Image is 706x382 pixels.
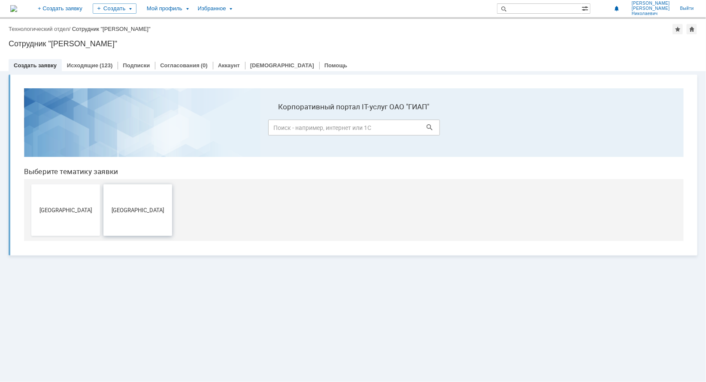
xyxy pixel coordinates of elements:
[89,125,152,132] span: [GEOGRAPHIC_DATA]
[67,62,98,69] a: Исходящие
[251,38,423,54] input: Поиск - например, интернет или 1С
[687,24,697,34] div: Сделать домашней страницей
[9,39,697,48] div: Сотрудник "[PERSON_NAME]"
[9,26,69,32] a: Технологический отдел
[632,11,670,16] span: Николаевич
[9,26,72,32] div: /
[673,24,683,34] div: Добавить в избранное
[582,4,590,12] span: Расширенный поиск
[100,62,112,69] div: (123)
[201,62,208,69] div: (0)
[14,103,83,154] button: [GEOGRAPHIC_DATA]
[93,3,136,14] div: Создать
[324,62,347,69] a: Помощь
[10,5,17,12] a: Перейти на домашнюю страницу
[632,6,670,11] span: [PERSON_NAME]
[632,1,670,6] span: [PERSON_NAME]
[72,26,151,32] div: Сотрудник "[PERSON_NAME]"
[86,103,155,154] button: [GEOGRAPHIC_DATA]
[14,62,57,69] a: Создать заявку
[7,86,667,94] header: Выберите тематику заявки
[251,21,423,30] label: Корпоративный портал IT-услуг ОАО "ГИАП"
[250,62,314,69] a: [DEMOGRAPHIC_DATA]
[10,5,17,12] img: logo
[123,62,150,69] a: Подписки
[218,62,240,69] a: Аккаунт
[160,62,200,69] a: Согласования
[17,125,80,132] span: [GEOGRAPHIC_DATA]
